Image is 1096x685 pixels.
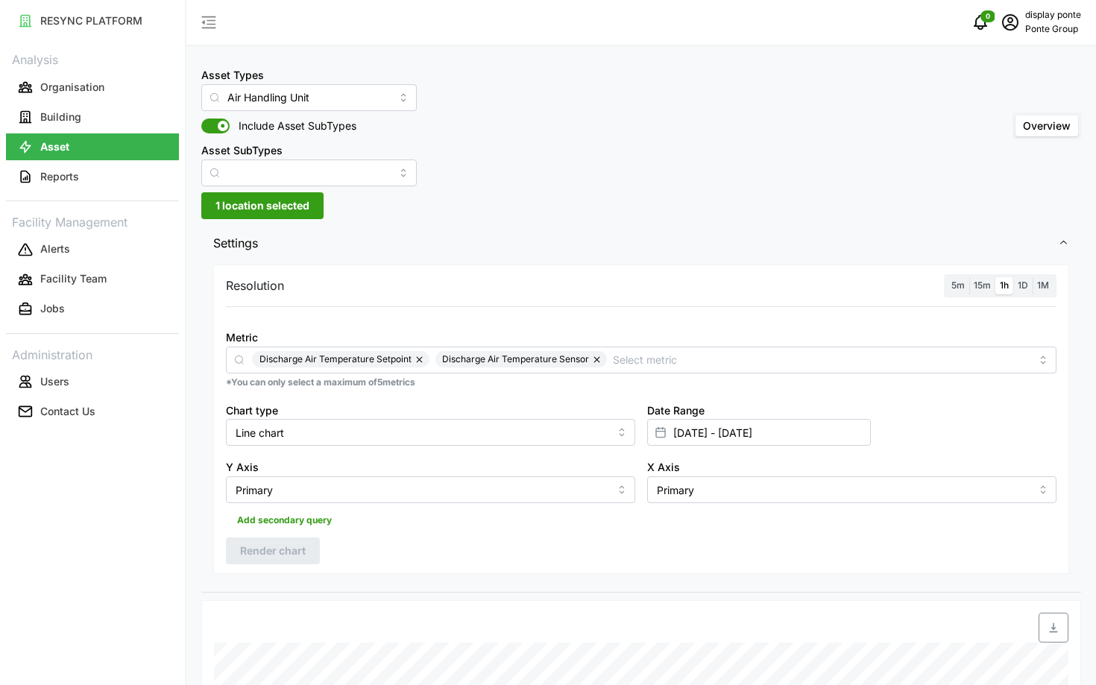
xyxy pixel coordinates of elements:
[647,403,705,419] label: Date Range
[6,296,179,323] button: Jobs
[226,537,320,564] button: Render chart
[40,301,65,316] p: Jobs
[40,271,107,286] p: Facility Team
[6,6,179,36] a: RESYNC PLATFORM
[6,343,179,364] p: Administration
[1023,119,1071,132] span: Overview
[986,11,990,22] span: 0
[201,192,324,219] button: 1 location selected
[647,419,871,446] input: Select date range
[201,142,283,159] label: Asset SubTypes
[40,404,95,419] p: Contact Us
[6,102,179,132] a: Building
[951,280,965,291] span: 5m
[226,476,635,503] input: Select Y axis
[6,104,179,130] button: Building
[40,242,70,256] p: Alerts
[226,403,278,419] label: Chart type
[6,236,179,263] button: Alerts
[40,13,142,28] p: RESYNC PLATFORM
[6,235,179,265] a: Alerts
[6,48,179,69] p: Analysis
[613,351,1030,367] input: Select metric
[6,397,179,426] a: Contact Us
[966,7,995,37] button: notifications
[259,351,412,367] span: Discharge Air Temperature Setpoint
[40,139,69,154] p: Asset
[1025,8,1081,22] p: display ponte
[6,210,179,232] p: Facility Management
[442,351,589,367] span: Discharge Air Temperature Sensor
[40,374,69,389] p: Users
[1037,280,1049,291] span: 1M
[230,119,356,133] span: Include Asset SubTypes
[6,132,179,162] a: Asset
[213,225,1058,262] span: Settings
[647,459,680,476] label: X Axis
[226,509,343,531] button: Add secondary query
[6,266,179,293] button: Facility Team
[215,193,309,218] span: 1 location selected
[6,398,179,425] button: Contact Us
[40,169,79,184] p: Reports
[6,133,179,160] button: Asset
[1025,22,1081,37] p: Ponte Group
[226,459,259,476] label: Y Axis
[1000,280,1009,291] span: 1h
[40,110,81,124] p: Building
[201,261,1081,592] div: Settings
[226,419,635,446] input: Select chart type
[1018,280,1028,291] span: 1D
[6,294,179,324] a: Jobs
[40,80,104,95] p: Organisation
[226,329,258,346] label: Metric
[6,163,179,190] button: Reports
[6,7,179,34] button: RESYNC PLATFORM
[6,74,179,101] button: Organisation
[226,277,284,295] p: Resolution
[201,225,1081,262] button: Settings
[6,367,179,397] a: Users
[6,265,179,294] a: Facility Team
[240,538,306,564] span: Render chart
[647,476,1056,503] input: Select X axis
[6,72,179,102] a: Organisation
[995,7,1025,37] button: schedule
[6,368,179,395] button: Users
[237,510,332,531] span: Add secondary query
[6,162,179,192] a: Reports
[201,67,264,83] label: Asset Types
[226,376,1056,389] p: *You can only select a maximum of 5 metrics
[974,280,991,291] span: 15m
